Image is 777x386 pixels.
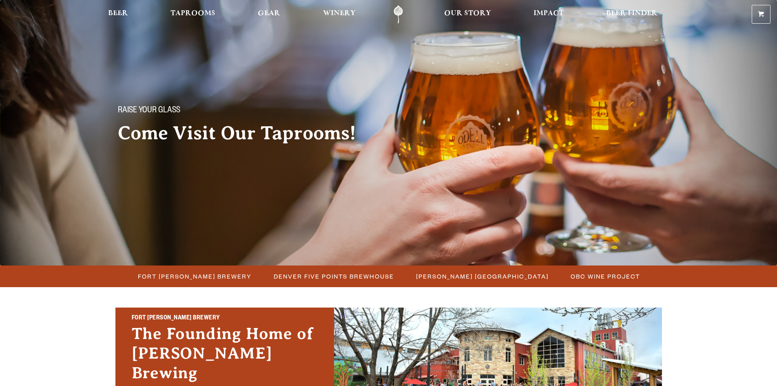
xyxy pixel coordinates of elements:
[165,5,221,24] a: Taprooms
[444,10,491,17] span: Our Story
[566,270,644,282] a: OBC Wine Project
[170,10,215,17] span: Taprooms
[323,10,356,17] span: Winery
[571,270,640,282] span: OBC Wine Project
[132,313,318,324] h2: Fort [PERSON_NAME] Brewery
[108,10,128,17] span: Beer
[269,270,398,282] a: Denver Five Points Brewhouse
[383,5,414,24] a: Odell Home
[138,270,252,282] span: Fort [PERSON_NAME] Brewery
[133,270,256,282] a: Fort [PERSON_NAME] Brewery
[258,10,280,17] span: Gear
[528,5,569,24] a: Impact
[118,123,372,143] h2: Come Visit Our Taprooms!
[103,5,133,24] a: Beer
[252,5,286,24] a: Gear
[606,10,657,17] span: Beer Finder
[274,270,394,282] span: Denver Five Points Brewhouse
[601,5,663,24] a: Beer Finder
[533,10,564,17] span: Impact
[411,270,553,282] a: [PERSON_NAME] [GEOGRAPHIC_DATA]
[118,106,180,116] span: Raise your glass
[416,270,549,282] span: [PERSON_NAME] [GEOGRAPHIC_DATA]
[439,5,496,24] a: Our Story
[318,5,361,24] a: Winery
